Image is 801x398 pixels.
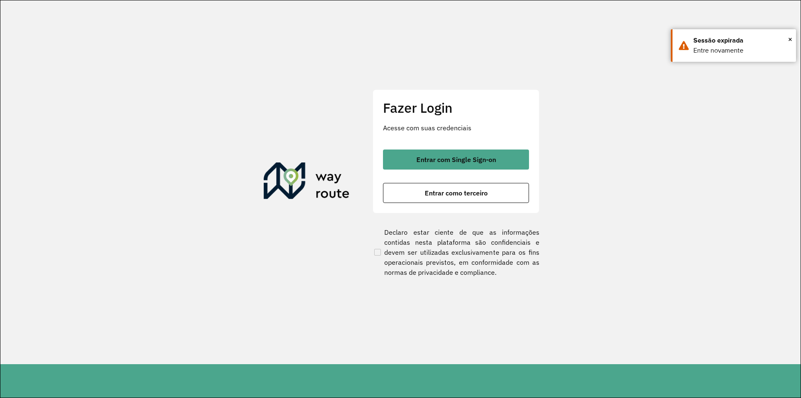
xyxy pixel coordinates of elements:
[383,100,529,116] h2: Fazer Login
[788,33,792,46] button: Close
[373,227,539,277] label: Declaro estar ciente de que as informações contidas nesta plataforma são confidenciais e devem se...
[693,35,790,46] div: Sessão expirada
[383,183,529,203] button: button
[693,46,790,56] div: Entre novamente
[416,156,496,163] span: Entrar com Single Sign-on
[383,123,529,133] p: Acesse com suas credenciais
[264,162,350,203] img: Roteirizador AmbevTech
[425,190,488,196] span: Entrar como terceiro
[383,150,529,170] button: button
[788,33,792,46] span: ×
